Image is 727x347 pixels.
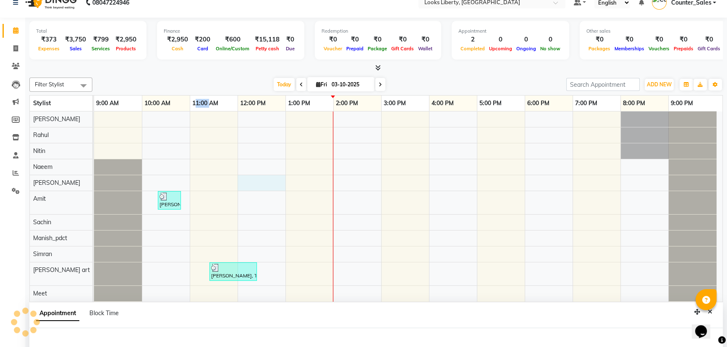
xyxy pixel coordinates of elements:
span: Completed [458,46,487,52]
div: ₹799 [89,35,112,44]
span: Simran [33,250,52,258]
span: Today [274,78,295,91]
span: Expenses [36,46,62,52]
div: ₹0 [344,35,366,44]
a: 12:00 PM [238,97,268,109]
div: ₹3,750 [62,35,89,44]
span: Packages [586,46,612,52]
a: 7:00 PM [573,97,599,109]
button: ADD NEW [645,79,674,91]
span: No show [538,46,562,52]
div: 0 [538,35,562,44]
div: ₹0 [696,35,722,44]
div: ₹0 [646,35,672,44]
span: Wallet [416,46,434,52]
span: Upcoming [487,46,514,52]
a: 11:00 AM [190,97,220,109]
div: ₹0 [283,35,298,44]
span: Gift Cards [696,46,722,52]
div: 0 [514,35,538,44]
div: Total [36,28,140,35]
input: 2025-10-03 [329,78,371,91]
div: ₹0 [322,35,344,44]
span: Sachin [33,218,51,226]
div: ₹0 [672,35,696,44]
div: ₹0 [416,35,434,44]
span: Products [114,46,138,52]
a: 1:00 PM [286,97,312,109]
div: ₹2,950 [112,35,140,44]
div: ₹2,950 [164,35,191,44]
span: Online/Custom [214,46,251,52]
div: ₹15,118 [251,35,283,44]
div: Other sales [586,28,722,35]
div: ₹600 [214,35,251,44]
a: 5:00 PM [477,97,504,109]
div: ₹0 [586,35,612,44]
a: 9:00 AM [94,97,121,109]
span: Card [195,46,210,52]
div: [PERSON_NAME], TK02, 11:25 AM-12:25 PM, Nail Paint(Each) (₹100),Nail Paint(Each) (₹100) [210,264,256,280]
div: Finance [164,28,298,35]
span: Nitin [33,147,45,155]
a: 8:00 PM [621,97,647,109]
span: Services [89,46,112,52]
button: Close [704,306,716,319]
div: ₹0 [612,35,646,44]
a: 3:00 PM [382,97,408,109]
span: Amit [33,195,46,202]
a: 6:00 PM [525,97,552,109]
span: ADD NEW [647,81,672,88]
span: Petty cash [254,46,281,52]
div: ₹373 [36,35,62,44]
span: Package [366,46,389,52]
span: Ongoing [514,46,538,52]
span: Block Time [89,309,119,317]
div: 0 [487,35,514,44]
span: Fri [314,81,329,88]
a: 4:00 PM [429,97,456,109]
span: Stylist [33,99,51,107]
span: Appointment [36,306,79,321]
span: [PERSON_NAME] art [33,266,90,274]
span: Due [284,46,297,52]
span: Naeem [33,163,52,171]
span: Sales [68,46,84,52]
span: [PERSON_NAME] [33,179,80,186]
span: Prepaids [672,46,696,52]
span: Vouchers [646,46,672,52]
span: Gift Cards [389,46,416,52]
div: [PERSON_NAME], TK01, 10:20 AM-10:50 AM, Stylist Cut(M) (₹700) [159,192,180,208]
div: ₹200 [191,35,214,44]
div: ₹0 [366,35,389,44]
div: Appointment [458,28,562,35]
iframe: chat widget [692,313,719,339]
span: Memberships [612,46,646,52]
span: [PERSON_NAME] [33,115,80,123]
span: Meet [33,290,47,297]
div: ₹0 [389,35,416,44]
span: Prepaid [344,46,366,52]
span: Filter Stylist [35,81,64,88]
a: 9:00 PM [669,97,695,109]
span: Rahul [33,131,49,139]
a: 10:00 AM [142,97,173,109]
span: Cash [170,46,186,52]
span: Voucher [322,46,344,52]
div: Redemption [322,28,434,35]
input: Search Appointment [566,78,640,91]
a: 2:00 PM [334,97,360,109]
div: 2 [458,35,487,44]
span: Manish_pdct [33,234,67,242]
